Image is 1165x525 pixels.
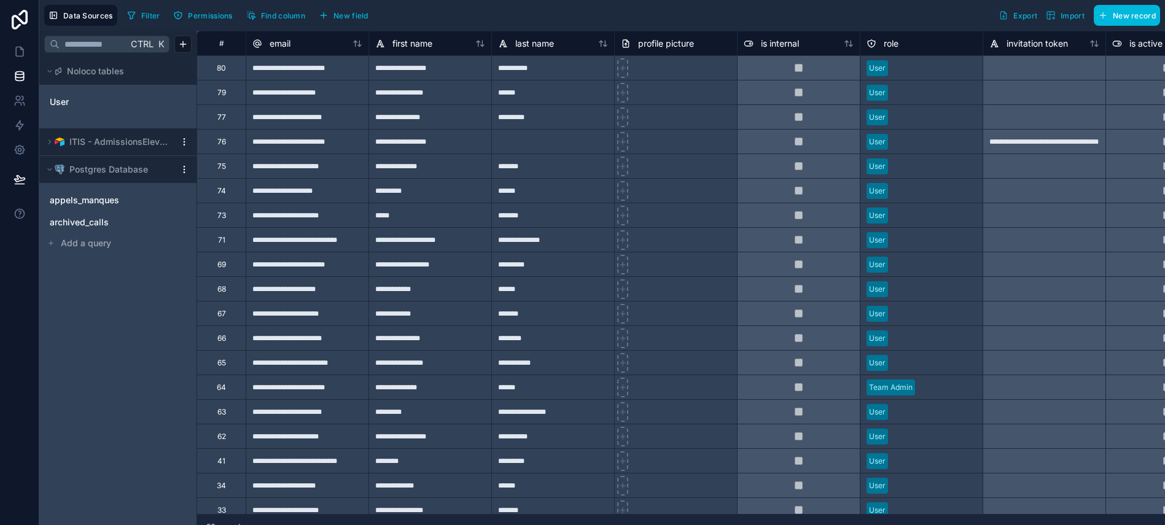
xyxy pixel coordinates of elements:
div: User [869,136,886,147]
div: 66 [217,333,226,343]
span: first name [392,37,432,50]
div: User [869,185,886,196]
div: User [869,235,886,246]
div: User [44,92,192,112]
span: last name [515,37,554,50]
div: User [869,63,886,74]
div: 73 [217,211,226,220]
button: Import [1042,5,1089,26]
button: Add a query [44,235,192,252]
div: 34 [217,481,226,491]
div: User [869,284,886,295]
div: User [869,161,886,172]
span: Postgres Database [69,163,148,176]
div: 80 [217,63,226,73]
div: User [869,456,886,467]
div: 69 [217,260,226,270]
div: 41 [217,456,225,466]
div: User [869,406,886,418]
span: profile picture [638,37,694,50]
span: ITIS - AdmissionsEleves [69,136,169,148]
div: 74 [217,186,226,196]
span: Noloco tables [67,65,124,77]
div: appels_manques [44,190,192,210]
a: New record [1089,5,1160,26]
a: appels_manques [50,194,162,206]
button: Filter [122,6,165,25]
a: User [50,96,149,108]
button: Airtable LogoITIS - AdmissionsEleves [44,133,174,150]
div: 68 [217,284,226,294]
span: New field [333,11,368,20]
div: Team Admin [869,382,913,393]
button: Permissions [169,6,236,25]
div: User [869,87,886,98]
span: invitation token [1007,37,1068,50]
div: User [869,333,886,344]
button: New field [314,6,373,25]
div: 63 [217,407,226,417]
span: is active [1129,37,1163,50]
div: 77 [217,112,226,122]
span: Export [1013,11,1037,20]
div: User [869,505,886,516]
div: 79 [217,88,226,98]
div: 65 [217,358,226,368]
span: User [50,96,69,108]
div: User [869,431,886,442]
div: 64 [217,383,226,392]
span: Data Sources [63,11,113,20]
div: User [869,112,886,123]
span: K [157,40,165,49]
button: Noloco tables [44,63,184,80]
div: User [869,480,886,491]
span: Find column [261,11,305,20]
span: is internal [761,37,799,50]
div: User [869,259,886,270]
div: User [869,357,886,368]
div: archived_calls [44,212,192,232]
span: appels_manques [50,194,119,206]
a: Permissions [169,6,241,25]
span: New record [1113,11,1156,20]
a: archived_calls [50,216,162,228]
button: New record [1094,5,1160,26]
div: User [869,210,886,221]
span: Import [1061,11,1085,20]
button: Postgres logoPostgres Database [44,161,174,178]
button: Export [994,5,1042,26]
button: Find column [242,6,310,25]
span: role [884,37,898,50]
span: Ctrl [130,36,155,52]
div: # [206,39,236,48]
div: 71 [218,235,225,245]
div: 75 [217,161,226,171]
button: Data Sources [44,5,117,26]
div: 67 [217,309,226,319]
div: User [869,308,886,319]
img: Postgres logo [55,165,64,174]
span: Add a query [61,237,111,249]
div: 33 [217,505,226,515]
span: email [270,37,290,50]
div: 76 [217,137,226,147]
span: Filter [141,11,160,20]
span: Permissions [188,11,232,20]
span: archived_calls [50,216,109,228]
div: 62 [217,432,226,441]
img: Airtable Logo [55,137,64,147]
